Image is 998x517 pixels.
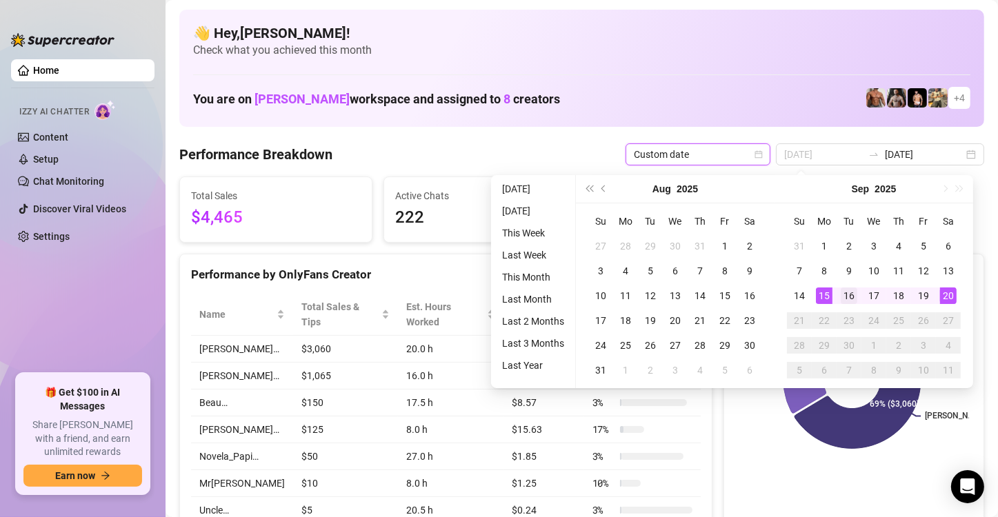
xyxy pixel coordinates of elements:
[787,234,812,258] td: 2025-08-31
[866,287,882,304] div: 17
[954,90,965,105] span: + 4
[33,176,104,187] a: Chat Monitoring
[663,283,688,308] td: 2025-08-13
[255,92,350,106] span: [PERSON_NAME]
[33,203,126,214] a: Discover Viral Videos
[191,336,293,363] td: [PERSON_NAME]…
[33,231,70,242] a: Settings
[908,88,927,108] img: Novela_Papi
[915,287,932,304] div: 19
[688,234,712,258] td: 2025-07-31
[816,362,832,378] div: 6
[497,269,570,285] li: This Month
[617,337,634,354] div: 25
[787,358,812,383] td: 2025-10-05
[301,299,379,330] span: Total Sales & Tips
[642,238,659,254] div: 29
[642,362,659,378] div: 2
[816,263,832,279] div: 8
[837,283,861,308] td: 2025-09-16
[886,234,911,258] td: 2025-09-04
[791,238,808,254] div: 31
[741,238,758,254] div: 2
[613,258,638,283] td: 2025-08-04
[866,88,886,108] img: David
[503,470,583,497] td: $1.25
[588,283,613,308] td: 2025-08-10
[791,312,808,329] div: 21
[497,335,570,352] li: Last 3 Months
[812,209,837,234] th: Mo
[55,470,95,481] span: Earn now
[911,358,936,383] td: 2025-10-10
[638,209,663,234] th: Tu
[737,209,762,234] th: Sa
[875,175,896,203] button: Choose a year
[398,416,503,443] td: 8.0 h
[497,357,570,374] li: Last Year
[886,358,911,383] td: 2025-10-09
[936,358,961,383] td: 2025-10-11
[915,312,932,329] div: 26
[688,283,712,308] td: 2025-08-14
[741,362,758,378] div: 6
[737,258,762,283] td: 2025-08-09
[638,283,663,308] td: 2025-08-12
[951,470,984,503] div: Open Intercom Messenger
[191,188,361,203] span: Total Sales
[193,23,970,43] h4: 👋 Hey, [PERSON_NAME] !
[928,88,948,108] img: Mr
[741,287,758,304] div: 16
[588,234,613,258] td: 2025-07-27
[837,358,861,383] td: 2025-10-07
[33,132,68,143] a: Content
[395,205,565,231] span: 222
[588,209,613,234] th: Su
[866,337,882,354] div: 1
[787,333,812,358] td: 2025-09-28
[911,308,936,333] td: 2025-09-26
[23,386,142,413] span: 🎁 Get $100 in AI Messages
[717,287,733,304] div: 15
[940,362,957,378] div: 11
[663,333,688,358] td: 2025-08-27
[293,363,398,389] td: $1,065
[617,263,634,279] div: 4
[613,209,638,234] th: Mo
[812,234,837,258] td: 2025-09-01
[11,33,114,47] img: logo-BBDzfeDw.svg
[837,234,861,258] td: 2025-09-02
[503,389,583,416] td: $8.57
[638,258,663,283] td: 2025-08-05
[841,238,857,254] div: 2
[936,258,961,283] td: 2025-09-13
[791,287,808,304] div: 14
[886,258,911,283] td: 2025-09-11
[663,209,688,234] th: We
[866,312,882,329] div: 24
[191,416,293,443] td: [PERSON_NAME]…
[638,308,663,333] td: 2025-08-19
[866,362,882,378] div: 8
[861,234,886,258] td: 2025-09-03
[94,100,116,120] img: AI Chatter
[841,263,857,279] div: 9
[667,312,683,329] div: 20
[861,358,886,383] td: 2025-10-08
[398,389,503,416] td: 17.5 h
[940,312,957,329] div: 27
[791,337,808,354] div: 28
[497,203,570,219] li: [DATE]
[191,265,701,284] div: Performance by OnlyFans Creator
[663,234,688,258] td: 2025-07-30
[717,238,733,254] div: 1
[179,145,332,164] h4: Performance Breakdown
[588,258,613,283] td: 2025-08-03
[816,337,832,354] div: 29
[915,362,932,378] div: 10
[503,92,510,106] span: 8
[692,238,708,254] div: 31
[812,333,837,358] td: 2025-09-29
[737,358,762,383] td: 2025-09-06
[588,358,613,383] td: 2025-08-31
